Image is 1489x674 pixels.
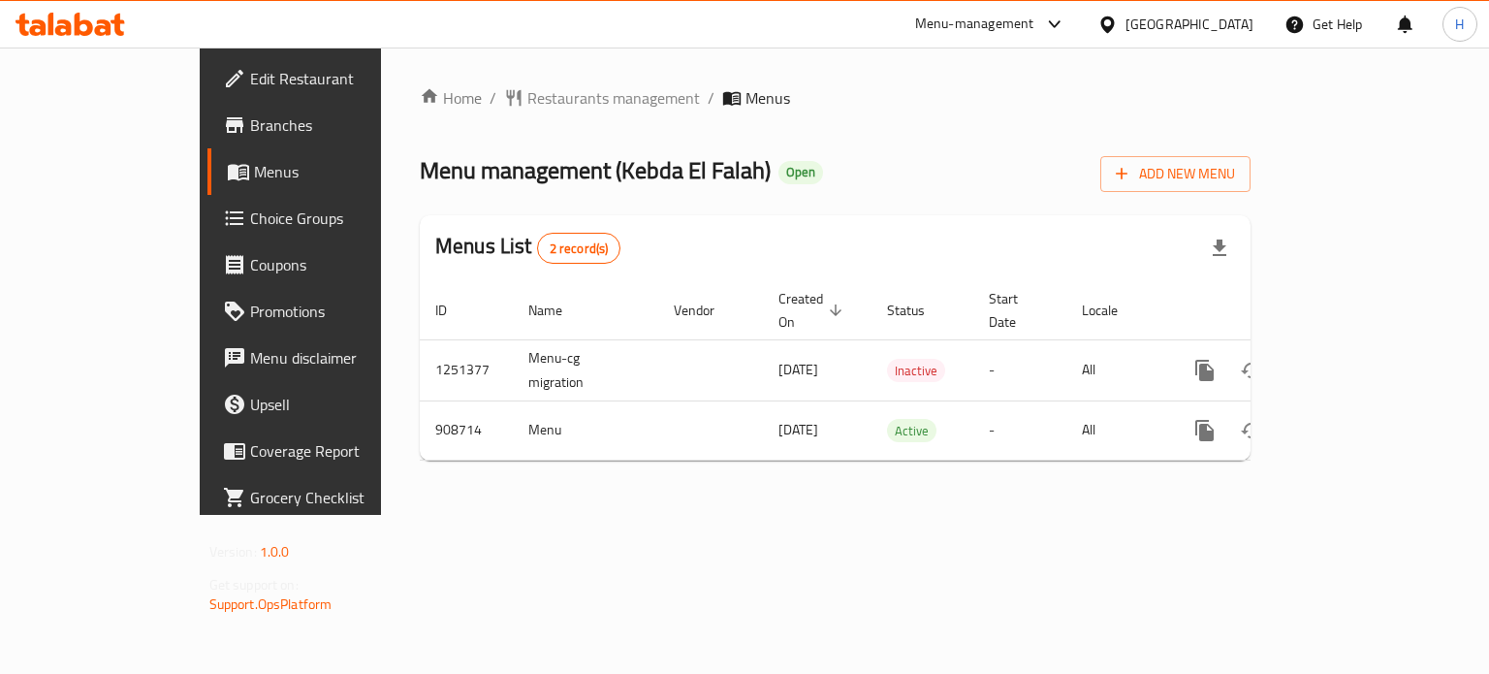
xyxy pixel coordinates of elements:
a: Restaurants management [504,86,700,110]
span: ID [435,299,472,322]
button: Change Status [1228,347,1275,394]
span: Menus [254,160,433,183]
span: Edit Restaurant [250,67,433,90]
td: - [973,401,1066,460]
a: Branches [207,102,449,148]
span: Upsell [250,393,433,416]
button: more [1182,347,1228,394]
span: Menu disclaimer [250,346,433,369]
span: Version: [209,539,257,564]
button: Change Status [1228,407,1275,454]
span: Menus [745,86,790,110]
div: Inactive [887,359,945,382]
span: Start Date [989,287,1043,334]
td: All [1066,401,1166,460]
th: Actions [1166,281,1383,340]
a: Upsell [207,381,449,428]
td: Menu-cg migration [513,339,658,401]
div: Export file [1196,225,1243,272]
span: Inactive [887,360,945,382]
span: Open [778,164,823,180]
div: Open [778,161,823,184]
div: Active [887,419,936,442]
span: Get support on: [209,572,299,597]
td: 908714 [420,401,513,460]
li: / [490,86,496,110]
span: 2 record(s) [538,240,620,258]
div: Total records count [537,233,621,264]
span: Status [887,299,950,322]
li: / [708,86,714,110]
nav: breadcrumb [420,86,1251,110]
span: H [1455,14,1464,35]
td: 1251377 [420,339,513,401]
table: enhanced table [420,281,1383,461]
a: Menus [207,148,449,195]
span: Name [528,299,587,322]
span: Restaurants management [527,86,700,110]
span: Coverage Report [250,439,433,463]
a: Menu disclaimer [207,335,449,381]
td: All [1066,339,1166,401]
td: - [973,339,1066,401]
a: Choice Groups [207,195,449,241]
span: Promotions [250,300,433,323]
span: Active [887,420,936,442]
span: Grocery Checklist [250,486,433,509]
a: Home [420,86,482,110]
div: [GEOGRAPHIC_DATA] [1125,14,1253,35]
a: Coverage Report [207,428,449,474]
td: Menu [513,401,658,460]
a: Support.OpsPlatform [209,592,333,617]
a: Promotions [207,288,449,335]
span: Branches [250,113,433,137]
span: Vendor [674,299,740,322]
span: Menu management ( Kebda El Falah ) [420,148,771,192]
span: Add New Menu [1116,162,1235,186]
button: Add New Menu [1100,156,1251,192]
a: Grocery Checklist [207,474,449,521]
span: [DATE] [778,417,818,442]
a: Edit Restaurant [207,55,449,102]
button: more [1182,407,1228,454]
span: 1.0.0 [260,539,290,564]
a: Coupons [207,241,449,288]
span: [DATE] [778,357,818,382]
span: Choice Groups [250,207,433,230]
span: Created On [778,287,848,334]
span: Locale [1082,299,1143,322]
span: Coupons [250,253,433,276]
div: Menu-management [915,13,1034,36]
h2: Menus List [435,232,620,264]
